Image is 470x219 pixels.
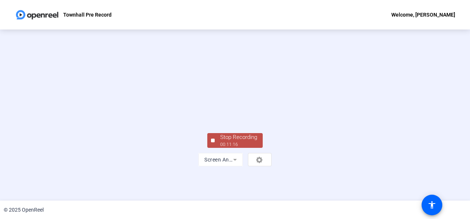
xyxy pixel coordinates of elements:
img: OpenReel logo [15,7,59,22]
div: © 2025 OpenReel [4,206,44,214]
button: Stop Recording00:11:16 [207,133,263,148]
mat-icon: accessibility [428,201,436,209]
div: 00:11:16 [220,141,257,148]
div: Stop Recording [220,133,257,142]
div: Welcome, [PERSON_NAME] [391,10,455,19]
p: Townhall Pre Record [63,10,112,19]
